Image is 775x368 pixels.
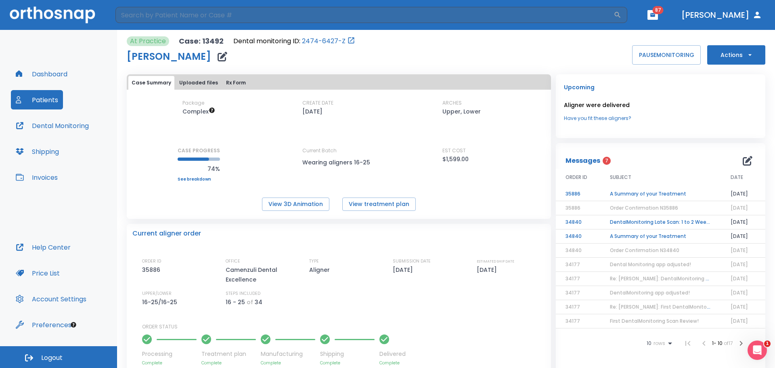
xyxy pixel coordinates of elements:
[247,297,253,307] p: of
[11,168,63,187] button: Invoices
[342,198,416,211] button: View treatment plan
[600,215,721,229] td: DentalMonitoring Late Scan: 1 to 2 Weeks Notification
[11,90,63,109] button: Patients
[731,247,748,254] span: [DATE]
[226,258,240,265] p: OFFICE
[600,187,721,201] td: A Summary of your Treatment
[556,215,600,229] td: 34840
[731,289,748,296] span: [DATE]
[564,100,757,110] p: Aligner were delivered
[142,290,172,297] p: UPPER/LOWER
[566,318,580,324] span: 34177
[178,147,220,154] p: CASE PROGRESS
[653,6,664,14] span: 87
[201,350,256,358] p: Treatment plan
[566,247,582,254] span: 34840
[442,99,462,107] p: ARCHES
[566,289,580,296] span: 34177
[142,258,161,265] p: ORDER ID
[564,82,757,92] p: Upcoming
[647,341,651,346] span: 10
[127,52,211,61] h1: [PERSON_NAME]
[142,297,180,307] p: 16-25/16-25
[566,275,580,282] span: 34177
[142,350,197,358] p: Processing
[651,341,665,346] span: rows
[603,157,611,165] span: 7
[600,229,721,244] td: A Summary of your Treatment
[130,36,166,46] p: At Practice
[748,341,767,360] iframe: Intercom live chat
[632,45,701,65] button: PAUSEMONITORING
[320,360,375,366] p: Complete
[11,263,65,283] button: Price List
[721,215,765,229] td: [DATE]
[182,107,215,116] span: Up to 50 Steps (100 aligners)
[320,350,375,358] p: Shipping
[566,204,580,211] span: 35886
[442,154,469,164] p: $1,599.00
[11,289,91,309] a: Account Settings
[142,323,545,330] p: ORDER STATUS
[731,204,748,211] span: [DATE]
[379,360,406,366] p: Complete
[302,99,333,107] p: CREATE DATE
[226,265,294,284] p: Camenzuli Dental Excellence
[223,76,249,90] button: Rx Form
[182,99,204,107] p: Package
[379,350,406,358] p: Delivered
[11,142,64,161] button: Shipping
[302,147,375,154] p: Current Batch
[721,187,765,201] td: [DATE]
[309,265,333,275] p: Aligner
[678,8,765,22] button: [PERSON_NAME]
[302,158,375,167] p: Wearing aligners 16-25
[721,229,765,244] td: [DATE]
[178,177,220,182] a: See breakdown
[309,258,319,265] p: TYPE
[764,341,771,347] span: 1
[179,36,224,46] p: Case: 13492
[610,204,678,211] span: Order Confirmation N35886
[731,275,748,282] span: [DATE]
[41,353,63,362] span: Logout
[610,318,699,324] span: First DentalMonitoring Scan Review!
[556,229,600,244] td: 34840
[566,261,580,268] span: 34177
[393,258,431,265] p: SUBMISSION DATE
[477,258,514,265] p: ESTIMATED SHIP DATE
[115,7,614,23] input: Search by Patient Name or Case #
[70,321,77,328] div: Tooltip anchor
[11,238,75,257] button: Help Center
[142,265,163,275] p: 35886
[233,36,300,46] p: Dental monitoring ID:
[566,156,600,166] p: Messages
[731,174,743,181] span: DATE
[731,318,748,324] span: [DATE]
[707,45,765,65] button: Actions
[255,297,262,307] p: 34
[566,174,587,181] span: ORDER ID
[442,147,466,154] p: EST COST
[712,340,724,347] span: 1 - 10
[477,265,500,275] p: [DATE]
[128,76,174,90] button: Case Summary
[142,360,197,366] p: Complete
[10,6,95,23] img: Orthosnap
[261,350,315,358] p: Manufacturing
[11,64,72,84] button: Dashboard
[11,116,94,135] button: Dental Monitoring
[201,360,256,366] p: Complete
[556,187,600,201] td: 35886
[610,174,631,181] span: SUBJECT
[566,303,580,310] span: 34177
[11,315,76,334] a: Preferences
[302,36,346,46] a: 2474-6427-Z
[302,107,323,116] p: [DATE]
